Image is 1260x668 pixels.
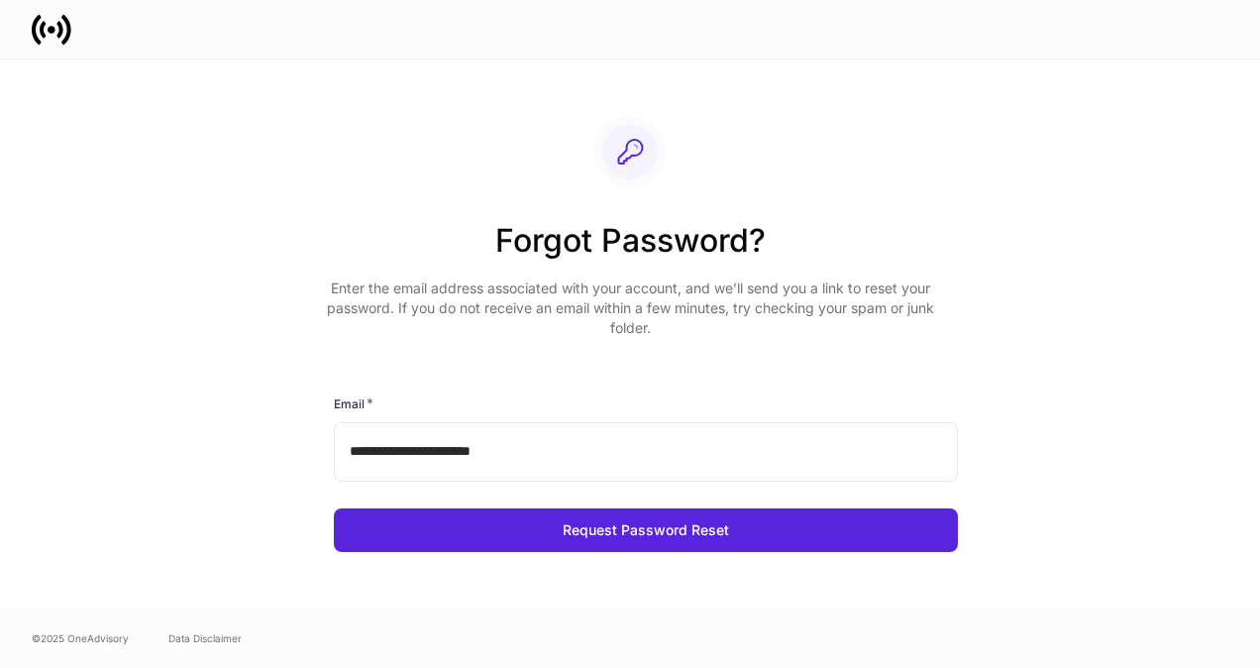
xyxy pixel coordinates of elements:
[563,520,729,540] div: Request Password Reset
[318,219,942,278] h2: Forgot Password?
[334,508,958,552] button: Request Password Reset
[318,278,942,338] p: Enter the email address associated with your account, and we’ll send you a link to reset your pas...
[334,393,373,413] h6: Email
[32,630,129,646] span: © 2025 OneAdvisory
[168,630,242,646] a: Data Disclaimer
